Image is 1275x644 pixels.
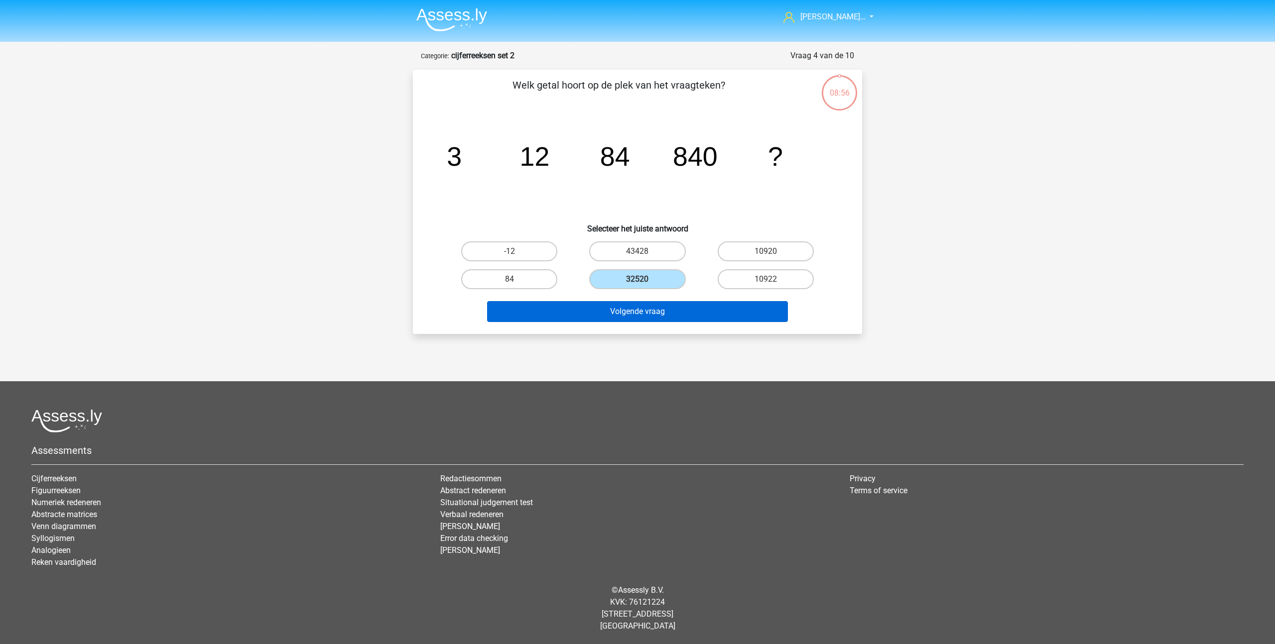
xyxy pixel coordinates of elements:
button: Volgende vraag [487,301,788,322]
div: 08:56 [821,74,858,99]
a: Redactiesommen [440,474,502,483]
a: Abstracte matrices [31,510,97,519]
tspan: ? [768,141,783,171]
a: Error data checking [440,534,508,543]
a: Analogieen [31,545,71,555]
a: Privacy [850,474,876,483]
p: Welk getal hoort op de plek van het vraagteken? [429,78,809,107]
a: Figuurreeksen [31,486,81,495]
h6: Selecteer het juiste antwoord [429,216,846,233]
div: © KVK: 76121224 [STREET_ADDRESS] [GEOGRAPHIC_DATA] [24,576,1251,640]
tspan: 840 [673,141,718,171]
tspan: 84 [600,141,630,171]
a: Syllogismen [31,534,75,543]
a: Verbaal redeneren [440,510,504,519]
a: Numeriek redeneren [31,498,101,507]
a: [PERSON_NAME] [440,545,500,555]
a: Abstract redeneren [440,486,506,495]
a: Situational judgement test [440,498,533,507]
a: Reken vaardigheid [31,557,96,567]
img: Assessly logo [31,409,102,432]
a: Venn diagrammen [31,522,96,531]
tspan: 12 [520,141,550,171]
h5: Assessments [31,444,1244,456]
div: Vraag 4 van de 10 [790,50,854,62]
label: 84 [461,269,557,289]
label: 32520 [589,269,685,289]
a: [PERSON_NAME] [440,522,500,531]
a: Assessly B.V. [618,585,664,595]
small: Categorie: [421,52,449,60]
a: Terms of service [850,486,907,495]
label: 43428 [589,241,685,261]
tspan: 3 [447,141,462,171]
label: 10922 [718,269,814,289]
a: Cijferreeksen [31,474,77,483]
label: 10920 [718,241,814,261]
strong: cijferreeksen set 2 [451,51,514,60]
label: -12 [461,241,557,261]
img: Assessly [416,8,487,31]
span: [PERSON_NAME]… [800,12,866,21]
a: [PERSON_NAME]… [779,11,867,23]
